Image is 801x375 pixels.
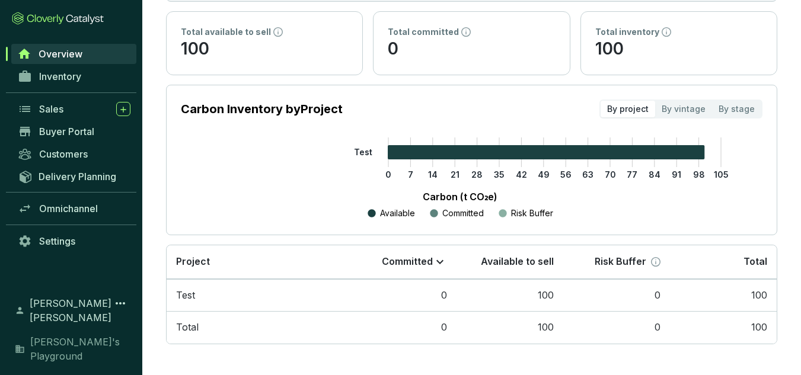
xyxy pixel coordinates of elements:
[350,311,457,344] td: 0
[39,171,116,182] span: Delivery Planning
[670,311,777,344] td: 100
[181,101,343,117] p: Carbon Inventory by Project
[354,147,372,157] tspan: Test
[408,169,413,180] tspan: 7
[199,190,721,204] p: Carbon (t CO₂e)
[670,245,777,279] th: Total
[457,245,563,279] th: Available to sell
[39,148,88,160] span: Customers
[649,169,660,180] tspan: 84
[30,296,113,325] span: [PERSON_NAME] [PERSON_NAME]
[385,169,391,180] tspan: 0
[388,38,555,60] p: 0
[39,48,82,60] span: Overview
[39,103,63,115] span: Sales
[599,100,762,118] div: segmented control
[516,169,527,180] tspan: 42
[12,231,136,251] a: Settings
[655,101,712,117] div: By vintage
[380,207,415,219] p: Available
[350,279,457,312] td: 0
[457,279,563,312] td: 100
[39,70,81,82] span: Inventory
[167,279,350,312] td: Test
[39,203,98,214] span: Omnichannel
[712,101,761,117] div: By stage
[167,311,350,344] td: Total
[382,255,433,268] p: Committed
[595,26,659,38] p: Total inventory
[693,169,705,180] tspan: 98
[12,66,136,86] a: Inventory
[714,169,729,180] tspan: 105
[595,38,762,60] p: 100
[167,245,350,279] th: Project
[12,99,136,119] a: Sales
[12,144,136,164] a: Customers
[442,207,484,219] p: Committed
[563,279,670,312] td: 0
[39,235,75,247] span: Settings
[471,169,483,180] tspan: 28
[511,207,553,219] p: Risk Buffer
[494,169,505,180] tspan: 35
[595,255,646,268] p: Risk Buffer
[538,169,550,180] tspan: 49
[12,121,136,142] a: Buyer Portal
[627,169,637,180] tspan: 77
[181,38,348,60] p: 100
[181,26,271,38] p: Total available to sell
[39,126,94,137] span: Buyer Portal
[451,169,459,180] tspan: 21
[30,335,130,363] span: [PERSON_NAME]'s Playground
[582,169,593,180] tspan: 63
[457,311,563,344] td: 100
[672,169,681,180] tspan: 91
[12,166,136,186] a: Delivery Planning
[560,169,572,180] tspan: 56
[563,311,670,344] td: 0
[12,198,136,219] a: Omnichannel
[605,169,616,180] tspan: 70
[428,169,438,180] tspan: 14
[670,279,777,312] td: 100
[601,101,655,117] div: By project
[11,44,136,64] a: Overview
[388,26,459,38] p: Total committed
